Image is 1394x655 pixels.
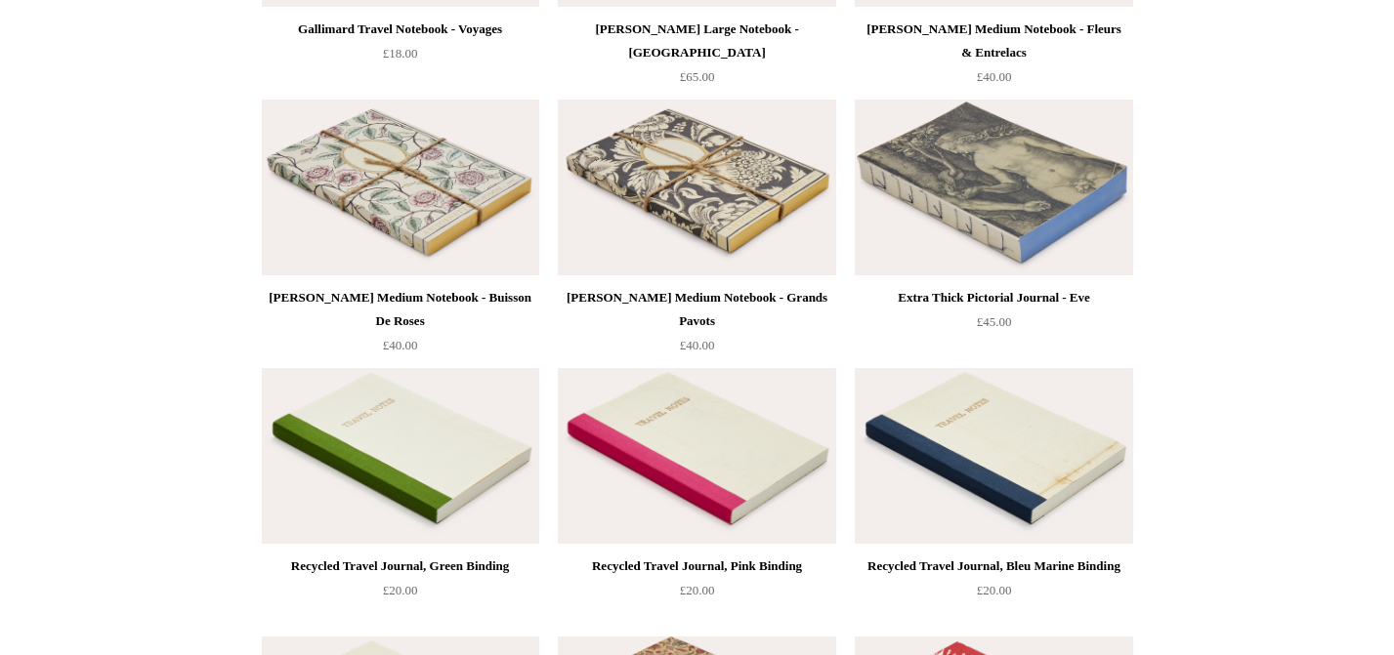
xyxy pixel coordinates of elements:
img: Antoinette Poisson Medium Notebook - Grands Pavots [558,100,835,275]
div: Recycled Travel Journal, Green Binding [267,554,534,578]
span: £18.00 [383,46,418,61]
a: Extra Thick Pictorial Journal - Eve Extra Thick Pictorial Journal - Eve [855,100,1132,275]
span: £40.00 [680,338,715,352]
div: [PERSON_NAME] Medium Notebook - Buisson De Roses [267,286,534,333]
div: Extra Thick Pictorial Journal - Eve [860,286,1127,309]
img: Recycled Travel Journal, Green Binding [262,368,539,544]
a: Extra Thick Pictorial Journal - Eve £45.00 [855,286,1132,366]
a: Recycled Travel Journal, Pink Binding £20.00 [558,554,835,635]
a: [PERSON_NAME] Medium Notebook - Grands Pavots £40.00 [558,286,835,366]
a: Recycled Travel Journal, Bleu Marine Binding £20.00 [855,554,1132,635]
div: [PERSON_NAME] Medium Notebook - Fleurs & Entrelacs [860,18,1127,64]
a: Antoinette Poisson Medium Notebook - Buisson De Roses Antoinette Poisson Medium Notebook - Buisso... [262,100,539,275]
a: Recycled Travel Journal, Pink Binding Recycled Travel Journal, Pink Binding [558,368,835,544]
a: [PERSON_NAME] Medium Notebook - Fleurs & Entrelacs £40.00 [855,18,1132,98]
a: Gallimard Travel Notebook - Voyages £18.00 [262,18,539,98]
span: £40.00 [383,338,418,352]
div: Recycled Travel Journal, Pink Binding [563,554,830,578]
img: Antoinette Poisson Medium Notebook - Buisson De Roses [262,100,539,275]
div: Gallimard Travel Notebook - Voyages [267,18,534,41]
span: £40.00 [977,69,1012,84]
a: Recycled Travel Journal, Bleu Marine Binding Recycled Travel Journal, Bleu Marine Binding [855,368,1132,544]
img: Recycled Travel Journal, Pink Binding [558,368,835,544]
div: [PERSON_NAME] Medium Notebook - Grands Pavots [563,286,830,333]
a: [PERSON_NAME] Large Notebook - [GEOGRAPHIC_DATA] £65.00 [558,18,835,98]
span: £45.00 [977,314,1012,329]
img: Recycled Travel Journal, Bleu Marine Binding [855,368,1132,544]
span: £20.00 [977,583,1012,597]
div: [PERSON_NAME] Large Notebook - [GEOGRAPHIC_DATA] [563,18,830,64]
span: £65.00 [680,69,715,84]
img: Extra Thick Pictorial Journal - Eve [855,100,1132,275]
div: Recycled Travel Journal, Bleu Marine Binding [860,554,1127,578]
a: Antoinette Poisson Medium Notebook - Grands Pavots Antoinette Poisson Medium Notebook - Grands Pa... [558,100,835,275]
a: Recycled Travel Journal, Green Binding £20.00 [262,554,539,635]
a: Recycled Travel Journal, Green Binding Recycled Travel Journal, Green Binding [262,368,539,544]
a: [PERSON_NAME] Medium Notebook - Buisson De Roses £40.00 [262,286,539,366]
span: £20.00 [383,583,418,597]
span: £20.00 [680,583,715,597]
